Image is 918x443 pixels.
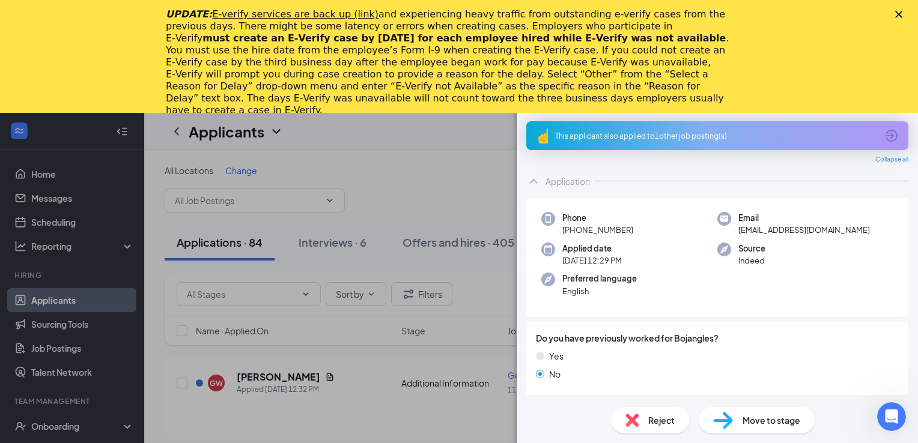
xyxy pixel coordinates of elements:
span: [DATE] 12:29 PM [562,255,622,267]
span: Indeed [738,255,765,267]
a: E-verify services are back up (link) [212,8,378,20]
span: Email [738,212,870,224]
span: Preferred language [562,273,637,285]
span: Source [738,243,765,255]
div: This applicant also applied to 1 other job posting(s) [555,131,877,141]
svg: ChevronUp [526,174,541,188]
div: Close [895,11,907,18]
div: and experiencing heavy traffic from outstanding e-verify cases from the previous days. There migh... [166,8,733,116]
span: Do you have previously worked for Bojangles? [536,331,719,345]
span: Yes [549,349,564,363]
iframe: Intercom live chat [877,402,906,431]
span: No [549,367,561,381]
span: Move to stage [743,414,800,427]
span: Phone [562,212,633,224]
span: Applied date [562,243,622,255]
span: Collapse all [875,155,908,164]
b: must create an E‑Verify case by [DATE] for each employee hired while E‑Verify was not available [202,32,726,44]
i: UPDATE: [166,8,378,20]
span: Reject [648,414,675,427]
svg: ArrowCircle [884,128,899,143]
span: [PHONE_NUMBER] [562,224,633,236]
div: Application [546,175,590,187]
span: English [562,285,637,297]
span: [EMAIL_ADDRESS][DOMAIN_NAME] [738,224,870,236]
